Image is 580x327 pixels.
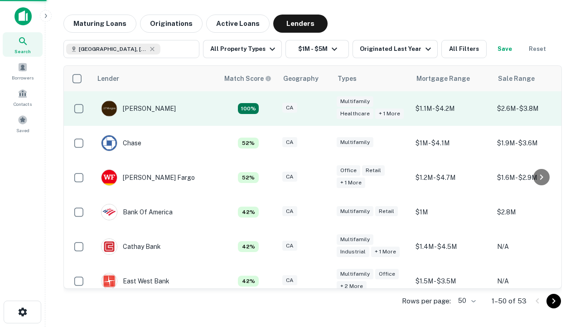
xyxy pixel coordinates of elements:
button: Save your search to get updates of matches that match your search criteria. [490,40,519,58]
img: capitalize-icon.png [14,7,32,25]
img: picture [101,204,117,220]
span: Borrowers [12,74,34,81]
button: Maturing Loans [63,15,136,33]
div: Bank Of America [101,204,173,220]
td: $2.6M - $3.8M [493,91,574,126]
button: Originations [140,15,203,33]
th: Lender [92,66,219,91]
div: East West Bank [101,273,169,289]
div: Office [337,165,360,176]
th: Mortgage Range [411,66,493,91]
th: Types [332,66,411,91]
div: CA [282,241,297,251]
div: Multifamily [337,96,373,107]
td: $1M - $4.1M [411,126,493,160]
div: [PERSON_NAME] Fargo [101,169,195,186]
a: Contacts [3,85,43,109]
div: Industrial [337,247,369,257]
div: CA [282,103,297,113]
div: CA [282,275,297,286]
div: Matching Properties: 17, hasApolloMatch: undefined [238,103,259,114]
button: Lenders [273,15,328,33]
div: 50 [454,294,477,307]
td: $1M [411,195,493,229]
th: Capitalize uses an advanced AI algorithm to match your search with the best lender. The match sco... [219,66,278,91]
div: Retail [375,206,398,217]
button: Active Loans [206,15,270,33]
div: Mortgage Range [416,73,470,84]
div: Types [338,73,357,84]
img: picture [101,135,117,151]
img: picture [101,273,117,289]
td: N/A [493,229,574,264]
td: $1.5M - $3.5M [411,264,493,298]
button: All Filters [441,40,487,58]
td: $1.1M - $4.2M [411,91,493,126]
div: Capitalize uses an advanced AI algorithm to match your search with the best lender. The match sco... [224,74,271,84]
span: [GEOGRAPHIC_DATA], [GEOGRAPHIC_DATA], [GEOGRAPHIC_DATA] [79,45,147,53]
a: Search [3,32,43,57]
td: $1.4M - $4.5M [411,229,493,264]
p: 1–50 of 53 [492,296,527,307]
div: + 1 more [371,247,400,257]
th: Geography [278,66,332,91]
h6: Match Score [224,74,270,84]
div: Retail [362,165,385,176]
button: Originated Last Year [353,40,438,58]
span: Saved [16,127,29,134]
td: $1.2M - $4.7M [411,160,493,195]
div: + 1 more [337,178,365,188]
img: picture [101,170,117,185]
div: Multifamily [337,269,373,279]
div: Matching Properties: 4, hasApolloMatch: undefined [238,241,259,252]
td: $1.9M - $3.6M [493,126,574,160]
a: Saved [3,111,43,136]
div: + 1 more [375,109,404,119]
img: picture [101,101,117,116]
iframe: Chat Widget [535,254,580,298]
div: Sale Range [498,73,535,84]
div: Matching Properties: 4, hasApolloMatch: undefined [238,276,259,287]
td: N/A [493,264,574,298]
button: $1M - $5M [285,40,349,58]
div: Office [375,269,399,279]
div: [PERSON_NAME] [101,100,176,117]
img: picture [101,239,117,254]
div: Multifamily [337,234,373,245]
div: CA [282,172,297,182]
div: + 2 more [337,281,367,292]
button: Reset [523,40,552,58]
p: Rows per page: [402,296,451,307]
div: Multifamily [337,137,373,148]
th: Sale Range [493,66,574,91]
div: CA [282,137,297,148]
div: CA [282,206,297,217]
div: Matching Properties: 5, hasApolloMatch: undefined [238,172,259,183]
div: Multifamily [337,206,373,217]
div: Lender [97,73,119,84]
button: All Property Types [203,40,282,58]
span: Search [14,48,31,55]
td: $2.8M [493,195,574,229]
div: Matching Properties: 4, hasApolloMatch: undefined [238,207,259,218]
div: Cathay Bank [101,238,161,255]
td: $1.6M - $2.9M [493,160,574,195]
button: Go to next page [546,294,561,308]
div: Matching Properties: 5, hasApolloMatch: undefined [238,138,259,149]
div: Geography [283,73,319,84]
div: Chase [101,135,141,151]
div: Originated Last Year [360,44,434,54]
span: Contacts [14,100,32,108]
div: Healthcare [337,109,373,119]
a: Borrowers [3,59,43,83]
